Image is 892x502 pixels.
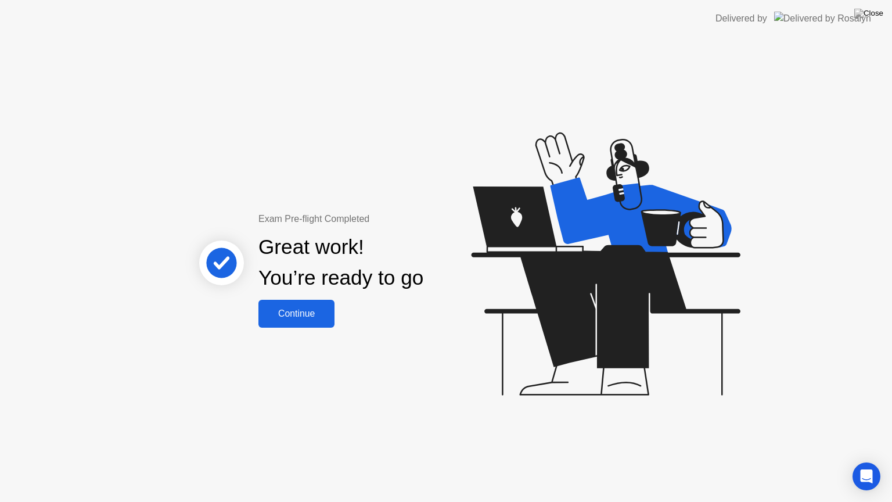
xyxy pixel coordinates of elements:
[854,9,883,18] img: Close
[715,12,767,26] div: Delivered by
[262,309,331,319] div: Continue
[258,232,423,293] div: Great work! You’re ready to go
[774,12,871,25] img: Delivered by Rosalyn
[258,300,334,328] button: Continue
[258,212,498,226] div: Exam Pre-flight Completed
[853,462,880,490] div: Open Intercom Messenger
